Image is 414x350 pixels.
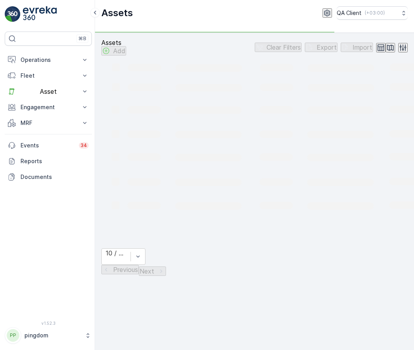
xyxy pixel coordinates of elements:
p: Assets [101,39,126,46]
p: Asset [21,88,76,95]
button: Next [139,266,166,276]
button: Clear Filters [255,43,302,52]
button: Previous [101,265,139,274]
p: 34 [80,142,87,149]
p: Events [21,141,74,149]
div: 10 / Page [106,249,127,257]
button: Fleet [5,68,92,84]
a: Events34 [5,138,92,153]
p: Fleet [21,72,76,80]
p: Reports [21,157,89,165]
p: Next [140,268,154,275]
p: Export [317,44,337,51]
img: logo [5,6,21,22]
button: Asset [5,84,92,99]
a: Reports [5,153,92,169]
p: ⌘B [78,35,86,42]
p: Assets [101,7,133,19]
p: Documents [21,173,89,181]
button: Export [305,43,338,52]
button: PPpingdom [5,327,92,344]
p: Add [113,47,125,54]
button: Import [341,43,373,52]
p: Import [352,44,372,51]
span: v 1.52.3 [5,321,92,326]
p: Clear Filters [267,44,301,51]
div: PP [7,329,19,342]
p: Previous [113,266,138,273]
p: MRF [21,119,76,127]
button: Operations [5,52,92,68]
a: Documents [5,169,92,185]
p: pingdom [24,331,81,339]
button: Engagement [5,99,92,115]
button: Add [101,46,126,56]
p: ( +03:00 ) [365,10,385,16]
img: logo_light-DOdMpM7g.png [23,6,57,22]
p: Operations [21,56,76,64]
button: QA Client(+03:00) [337,6,408,20]
p: Engagement [21,103,76,111]
button: MRF [5,115,92,131]
p: QA Client [337,9,362,17]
